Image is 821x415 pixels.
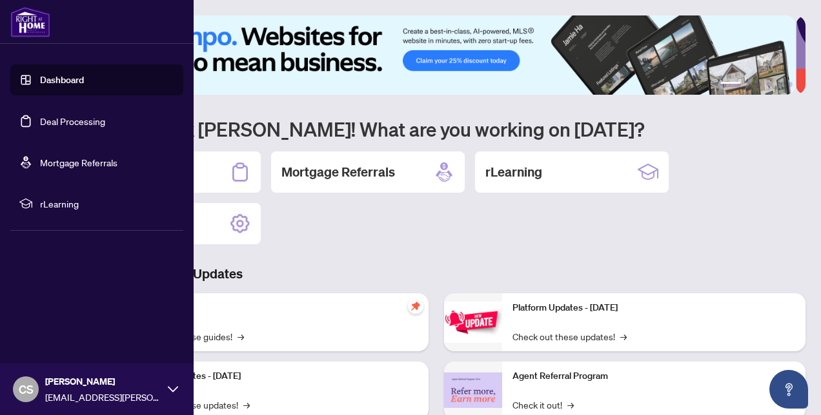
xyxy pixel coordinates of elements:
a: Mortgage Referrals [40,157,117,168]
button: 3 [756,82,762,87]
button: 2 [746,82,751,87]
span: → [620,329,627,343]
span: → [243,398,250,412]
button: 6 [787,82,793,87]
img: Slide 0 [67,15,796,95]
p: Platform Updates - [DATE] [512,301,795,315]
p: Agent Referral Program [512,369,795,383]
span: CS [19,380,34,398]
a: Dashboard [40,74,84,86]
span: [EMAIL_ADDRESS][PERSON_NAME][DOMAIN_NAME] [45,390,161,404]
img: logo [10,6,50,37]
h1: Welcome back [PERSON_NAME]! What are you working on [DATE]? [67,117,806,141]
a: Check it out!→ [512,398,574,412]
h2: Mortgage Referrals [281,163,395,181]
button: 5 [777,82,782,87]
h2: rLearning [485,163,542,181]
h3: Brokerage & Industry Updates [67,265,806,283]
button: 4 [767,82,772,87]
button: 1 [720,82,741,87]
span: rLearning [40,197,174,211]
a: Deal Processing [40,115,105,127]
button: Open asap [769,370,808,409]
img: Agent Referral Program [444,372,502,408]
span: → [567,398,574,412]
img: Platform Updates - June 23, 2025 [444,302,502,342]
p: Platform Updates - [DATE] [136,369,418,383]
span: → [238,329,244,343]
a: Check out these updates!→ [512,329,627,343]
span: [PERSON_NAME] [45,374,161,389]
span: pushpin [408,298,423,314]
p: Self-Help [136,301,418,315]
